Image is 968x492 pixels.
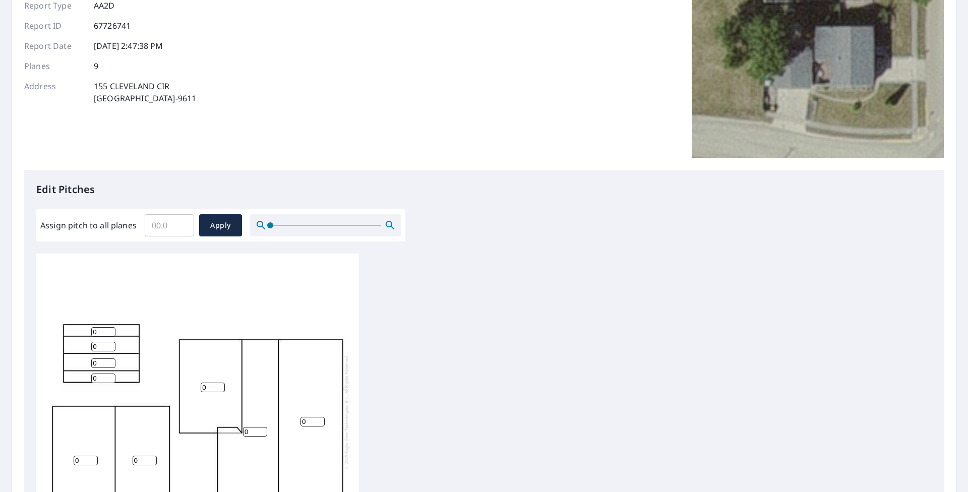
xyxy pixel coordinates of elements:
p: 67726741 [94,20,131,32]
p: Planes [24,60,85,72]
span: Apply [207,219,234,232]
p: Address [24,80,85,104]
p: Edit Pitches [36,182,932,197]
p: 9 [94,60,98,72]
label: Assign pitch to all planes [40,219,137,231]
button: Apply [199,214,242,236]
p: Report Date [24,40,85,52]
p: Report ID [24,20,85,32]
input: 00.0 [145,211,194,239]
p: 155 CLEVELAND CIR [GEOGRAPHIC_DATA]-9611 [94,80,196,104]
p: [DATE] 2:47:38 PM [94,40,163,52]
